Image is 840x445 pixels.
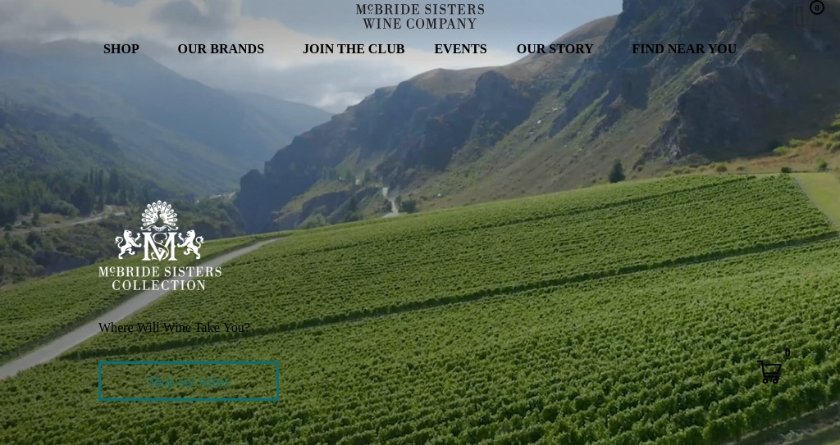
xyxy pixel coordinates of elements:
[517,39,594,59] span: OUR STORY
[223,320,250,334] span: You?
[93,33,159,66] a: SHOP
[292,33,415,66] a: JOIN THE CLUB
[423,33,497,66] a: EVENTS
[622,33,748,66] a: FIND NEAR YOU
[177,39,264,59] span: OUR BRANDS
[119,368,258,396] span: Shop our wines
[434,39,486,59] span: EVENTS
[303,39,404,59] span: JOIN THE CLUB
[22,8,81,25] button: Mobile Menu Trigger
[632,39,737,59] span: FIND NEAR YOU
[778,343,798,364] div: 0
[98,361,279,401] a: Shop our wines
[167,33,284,66] a: OUR BRANDS
[194,320,220,334] span: Take
[163,320,191,334] span: Wine
[98,320,134,334] span: Where
[103,39,139,59] span: SHOP
[506,33,614,66] a: OUR STORY
[137,320,160,334] span: Will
